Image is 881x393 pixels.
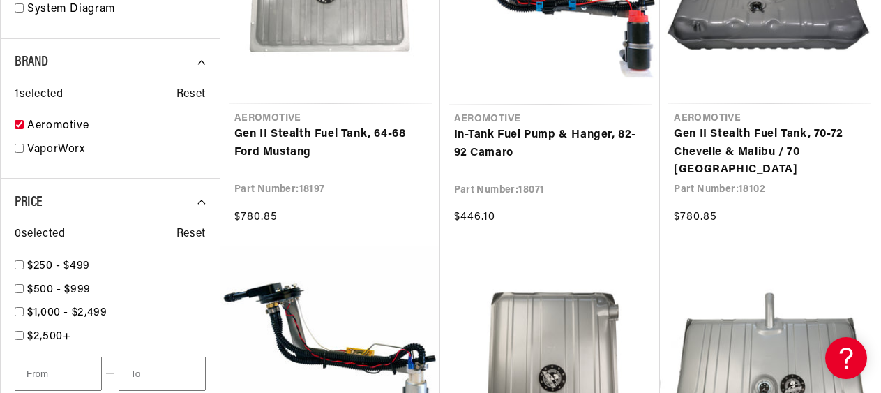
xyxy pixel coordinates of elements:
a: Gen II Stealth Fuel Tank, 70-72 Chevelle & Malibu / 70 [GEOGRAPHIC_DATA] [674,126,866,179]
input: From [15,357,102,391]
span: $500 - $999 [27,284,91,295]
span: Reset [176,225,206,244]
a: In-Tank Fuel Pump & Hanger, 82-92 Camaro [454,126,647,162]
span: Brand [15,55,48,69]
span: 0 selected [15,225,65,244]
span: $1,000 - $2,499 [27,307,107,318]
span: $2,500+ [27,331,70,342]
span: 1 selected [15,86,63,104]
a: Aeromotive [27,117,206,135]
a: VaporWorx [27,141,206,159]
a: Gen II Stealth Fuel Tank, 64-68 Ford Mustang [234,126,426,161]
input: To [119,357,206,391]
span: Price [15,195,43,209]
span: $250 - $499 [27,260,90,272]
span: — [105,365,116,383]
a: System Diagram [27,1,206,19]
span: Reset [176,86,206,104]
